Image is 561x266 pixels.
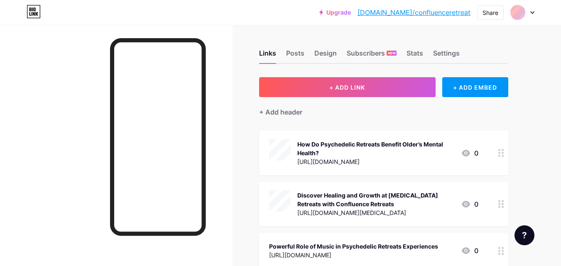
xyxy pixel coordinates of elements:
[329,84,365,91] span: + ADD LINK
[286,48,304,63] div: Posts
[259,77,436,97] button: + ADD LINK
[269,251,438,259] div: [URL][DOMAIN_NAME]
[407,48,423,63] div: Stats
[297,191,454,208] div: Discover Healing and Growth at [MEDICAL_DATA] Retreats with Confluence Retreats
[269,242,438,251] div: Powerful Role of Music in Psychedelic Retreats Experiences
[461,199,478,209] div: 0
[297,140,454,157] div: How Do Psychedelic Retreats Benefit Older’s Mental Health?
[358,7,470,17] a: [DOMAIN_NAME]/confluenceretreat
[442,77,508,97] div: + ADD EMBED
[347,48,397,63] div: Subscribers
[319,9,351,16] a: Upgrade
[297,208,454,217] div: [URL][DOMAIN_NAME][MEDICAL_DATA]
[388,51,396,56] span: NEW
[314,48,337,63] div: Design
[259,48,276,63] div: Links
[297,157,454,166] div: [URL][DOMAIN_NAME]
[483,8,498,17] div: Share
[461,246,478,256] div: 0
[433,48,460,63] div: Settings
[461,148,478,158] div: 0
[259,107,302,117] div: + Add header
